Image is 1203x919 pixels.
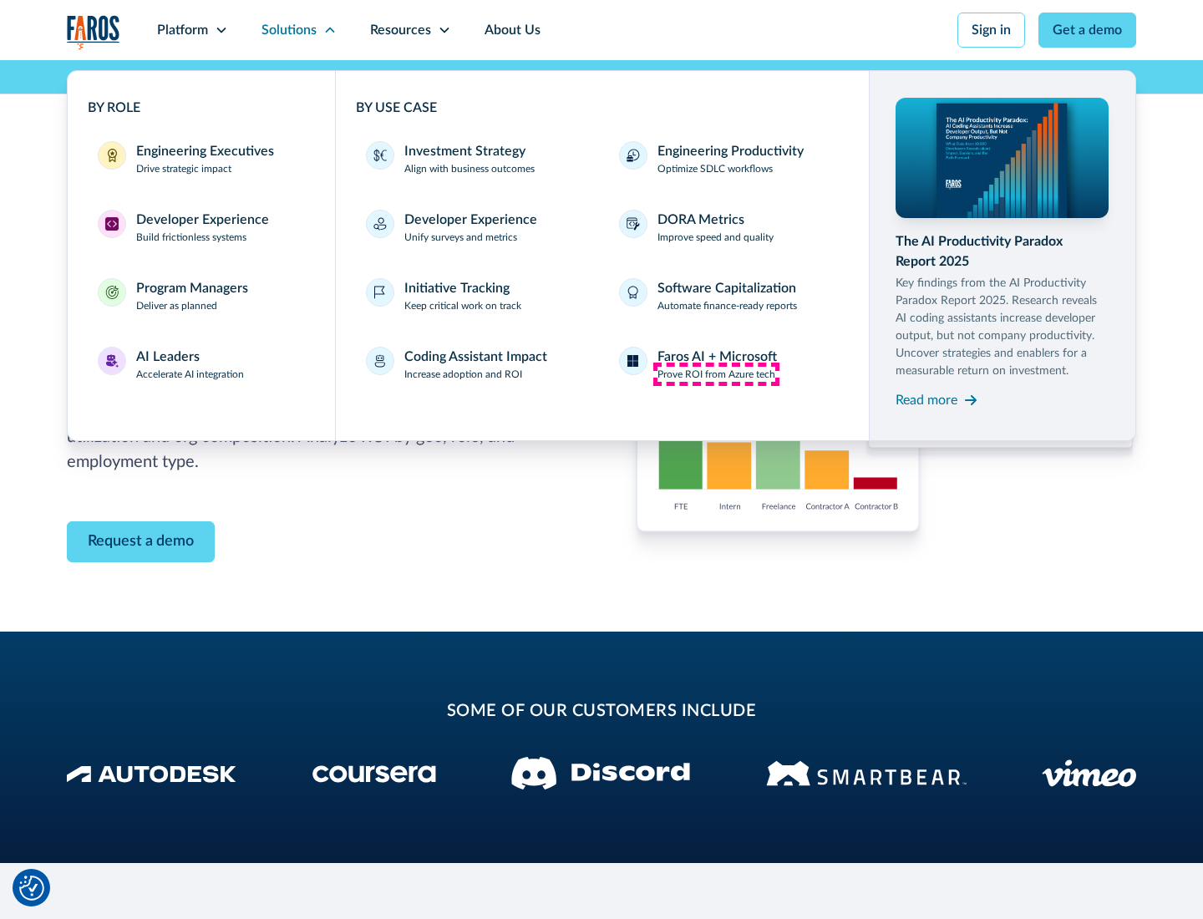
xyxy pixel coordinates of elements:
[157,20,208,40] div: Platform
[404,141,525,161] div: Investment Strategy
[1038,13,1136,48] a: Get a demo
[404,161,535,176] p: Align with business outcomes
[356,200,596,255] a: Developer ExperienceUnify surveys and metrics
[404,367,522,382] p: Increase adoption and ROI
[609,200,849,255] a: DORA MetricsImprove speed and quality
[404,230,517,245] p: Unify surveys and metrics
[312,765,436,783] img: Coursera Logo
[1042,759,1136,787] img: Vimeo logo
[19,876,44,901] img: Revisit consent button
[766,758,967,789] img: Smartbear Logo
[896,275,1109,380] p: Key findings from the AI Productivity Paradox Report 2025. Research reveals AI coding assistants ...
[105,354,119,368] img: AI Leaders
[657,230,774,245] p: Improve speed and quality
[609,268,849,323] a: Software CapitalizationAutomate finance-ready reports
[88,200,315,255] a: Developer ExperienceDeveloper ExperienceBuild frictionless systems
[657,367,775,382] p: Prove ROI from Azure tech
[404,347,547,367] div: Coding Assistant Impact
[67,15,120,49] a: home
[657,161,773,176] p: Optimize SDLC workflows
[88,337,315,392] a: AI LeadersAI LeadersAccelerate AI integration
[356,268,596,323] a: Initiative TrackingKeep critical work on track
[200,698,1002,724] h2: some of our customers include
[657,347,777,367] div: Faros AI + Microsoft
[657,298,797,313] p: Automate finance-ready reports
[609,337,849,392] a: Faros AI + MicrosoftProve ROI from Azure tech
[896,98,1109,414] a: The AI Productivity Paradox Report 2025Key findings from the AI Productivity Paradox Report 2025....
[67,765,236,783] img: Autodesk Logo
[896,390,957,410] div: Read more
[19,876,44,901] button: Cookie Settings
[356,337,596,392] a: Coding Assistant ImpactIncrease adoption and ROI
[67,60,1136,441] nav: Solutions
[105,217,119,231] img: Developer Experience
[356,131,596,186] a: Investment StrategyAlign with business outcomes
[136,278,248,298] div: Program Managers
[136,141,274,161] div: Engineering Executives
[657,278,796,298] div: Software Capitalization
[136,230,246,245] p: Build frictionless systems
[136,367,244,382] p: Accelerate AI integration
[957,13,1025,48] a: Sign in
[136,298,217,313] p: Deliver as planned
[609,131,849,186] a: Engineering ProductivityOptimize SDLC workflows
[404,210,537,230] div: Developer Experience
[88,98,315,118] div: BY ROLE
[404,298,521,313] p: Keep critical work on track
[88,131,315,186] a: Engineering ExecutivesEngineering ExecutivesDrive strategic impact
[67,521,215,562] a: Contact Modal
[511,757,690,790] img: Discord logo
[657,141,804,161] div: Engineering Productivity
[136,210,269,230] div: Developer Experience
[356,98,849,118] div: BY USE CASE
[67,15,120,49] img: Logo of the analytics and reporting company Faros.
[657,210,744,230] div: DORA Metrics
[105,286,119,299] img: Program Managers
[370,20,431,40] div: Resources
[88,268,315,323] a: Program ManagersProgram ManagersDeliver as planned
[136,161,231,176] p: Drive strategic impact
[404,278,510,298] div: Initiative Tracking
[105,149,119,162] img: Engineering Executives
[896,231,1109,272] div: The AI Productivity Paradox Report 2025
[136,347,200,367] div: AI Leaders
[261,20,317,40] div: Solutions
